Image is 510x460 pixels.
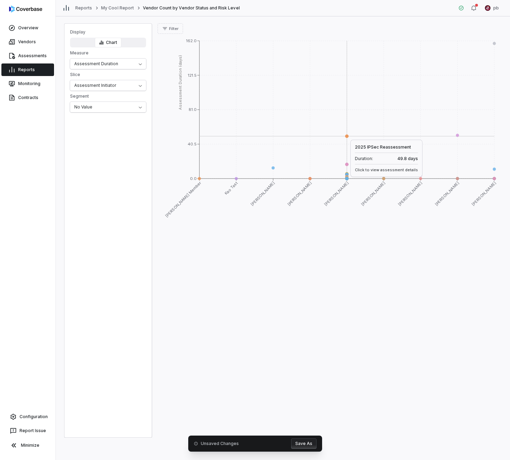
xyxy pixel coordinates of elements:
[1,50,54,62] a: Assessments
[287,181,313,207] tspan: [PERSON_NAME]
[485,5,490,11] img: pb undefined avatar
[101,5,134,11] a: My Cool Report
[143,5,240,11] span: Vendor Count by Vendor Status and Risk Level
[3,438,53,452] button: Minimize
[360,181,386,207] tspan: [PERSON_NAME]
[224,181,239,196] tspan: Kao Test
[1,77,54,90] a: Monitoring
[1,22,54,34] a: Overview
[471,181,497,207] tspan: [PERSON_NAME]
[1,36,54,48] a: Vendors
[186,38,197,43] tspan: 162.0
[1,91,54,104] a: Contracts
[9,6,42,13] img: logo-D7KZi-bG.svg
[493,5,499,11] span: pb
[3,410,53,423] a: Configuration
[188,142,197,146] tspan: 40.5
[1,63,54,76] a: Reports
[434,181,460,207] tspan: [PERSON_NAME]
[70,50,146,56] span: Measure
[70,29,146,35] span: Display
[158,23,183,34] button: Filter
[178,55,183,110] tspan: Assessment Duration (days)
[190,176,197,181] tspan: 0.0
[188,73,197,78] tspan: 121.5
[95,38,121,47] button: Chart
[165,180,203,218] tspan: [PERSON_NAME] Member
[481,3,503,13] button: pb undefined avatarpb
[323,181,350,207] tspan: [PERSON_NAME]
[397,181,423,207] tspan: [PERSON_NAME]
[3,424,53,437] button: Report Issue
[75,5,92,11] a: Reports
[250,181,276,207] tspan: [PERSON_NAME]
[189,107,197,112] tspan: 81.0
[169,26,178,31] span: Filter
[70,93,146,99] span: Segment
[70,72,146,77] span: Slice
